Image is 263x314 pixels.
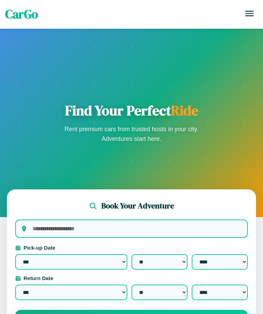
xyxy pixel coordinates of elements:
span: CarGo [5,6,38,23]
span: Ride [171,101,198,120]
label: Return Date [15,275,248,281]
h2: Book Your Adventure [101,200,174,211]
h1: Find Your Perfect [62,102,201,119]
p: Rent premium cars from trusted hosts in your city. Adventures start here. [62,124,201,144]
label: Pick-up Date [15,245,248,251]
